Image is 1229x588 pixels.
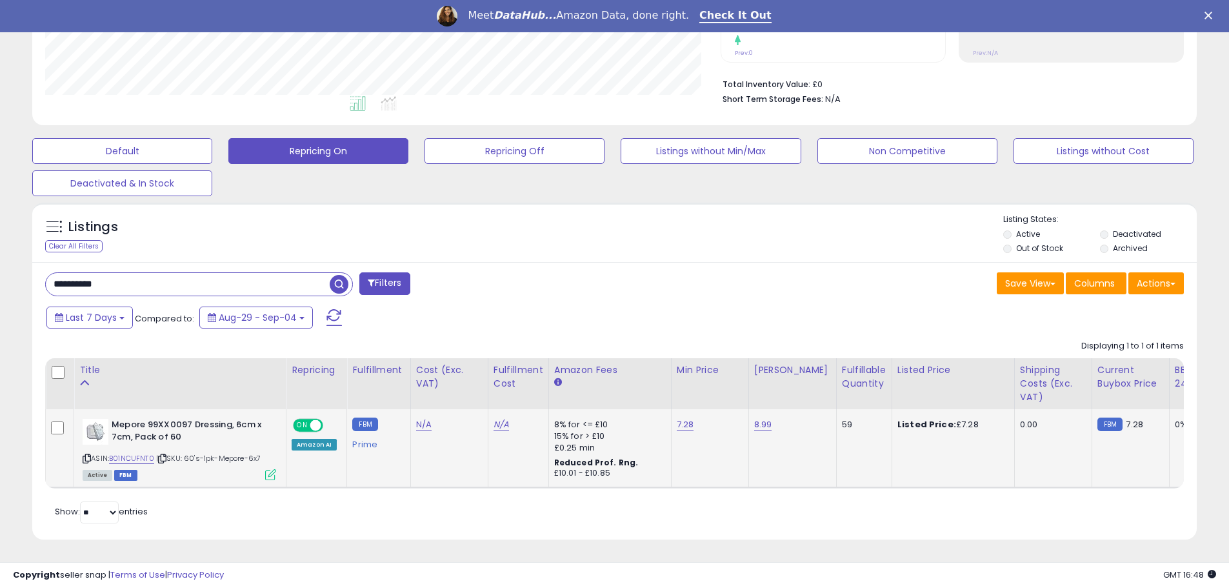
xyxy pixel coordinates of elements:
[416,418,432,431] a: N/A
[352,434,400,450] div: Prime
[292,439,337,451] div: Amazon AI
[1003,214,1197,226] p: Listing States:
[1113,228,1161,239] label: Deactivated
[32,138,212,164] button: Default
[897,418,956,431] b: Listed Price:
[494,363,543,390] div: Fulfillment Cost
[55,505,148,518] span: Show: entries
[554,442,661,454] div: £0.25 min
[1097,418,1123,431] small: FBM
[1020,419,1082,431] div: 0.00
[677,363,743,377] div: Min Price
[1066,272,1126,294] button: Columns
[754,363,831,377] div: [PERSON_NAME]
[825,93,841,105] span: N/A
[156,453,261,463] span: | SKU: 60's-1pk-Mepore-6x7
[83,419,108,445] img: 41LgCrqnoHL._SL40_.jpg
[321,420,342,431] span: OFF
[219,311,297,324] span: Aug-29 - Sep-04
[897,419,1004,431] div: £7.28
[135,312,194,325] span: Compared to:
[425,138,605,164] button: Repricing Off
[621,138,801,164] button: Listings without Min/Max
[68,218,118,236] h5: Listings
[1204,12,1217,19] div: Close
[110,569,165,581] a: Terms of Use
[1113,243,1148,254] label: Archived
[699,9,772,23] a: Check It Out
[554,468,661,479] div: £10.01 - £10.85
[723,76,1174,91] li: £0
[352,363,405,377] div: Fulfillment
[83,419,276,479] div: ASIN:
[352,418,377,431] small: FBM
[112,419,268,446] b: Mepore 99XX0097 Dressing, 6cm x 7cm, Pack of 60
[437,6,457,26] img: Profile image for Georgie
[1128,272,1184,294] button: Actions
[554,431,661,442] div: 15% for > £10
[973,49,998,57] small: Prev: N/A
[817,138,997,164] button: Non Competitive
[66,311,117,324] span: Last 7 Days
[199,307,313,329] button: Aug-29 - Sep-04
[228,138,408,164] button: Repricing On
[167,569,224,581] a: Privacy Policy
[554,363,666,377] div: Amazon Fees
[416,363,483,390] div: Cost (Exc. VAT)
[292,363,341,377] div: Repricing
[359,272,410,295] button: Filters
[1097,363,1164,390] div: Current Buybox Price
[32,170,212,196] button: Deactivated & In Stock
[13,569,224,582] div: seller snap | |
[494,9,556,21] i: DataHub...
[842,419,882,431] div: 59
[897,363,1009,377] div: Listed Price
[1074,277,1115,290] span: Columns
[842,363,886,390] div: Fulfillable Quantity
[677,418,694,431] a: 7.28
[997,272,1064,294] button: Save View
[114,470,137,481] span: FBM
[1126,418,1143,431] span: 7.28
[109,453,154,464] a: B01NCUFNT0
[1175,419,1217,431] div: 0%
[1175,363,1222,390] div: BB Share 24h.
[1016,228,1040,239] label: Active
[1016,243,1063,254] label: Out of Stock
[46,307,133,329] button: Last 7 Days
[468,9,689,22] div: Meet Amazon Data, done right.
[1081,340,1184,352] div: Displaying 1 to 1 of 1 items
[1163,569,1216,581] span: 2025-09-12 16:48 GMT
[83,470,112,481] span: All listings currently available for purchase on Amazon
[754,418,772,431] a: 8.99
[13,569,60,581] strong: Copyright
[735,49,753,57] small: Prev: 0
[79,363,281,377] div: Title
[554,377,562,389] small: Amazon Fees.
[723,79,810,90] b: Total Inventory Value:
[494,418,509,431] a: N/A
[1020,363,1086,404] div: Shipping Costs (Exc. VAT)
[723,94,823,105] b: Short Term Storage Fees:
[1014,138,1194,164] button: Listings without Cost
[45,240,103,252] div: Clear All Filters
[554,457,639,468] b: Reduced Prof. Rng.
[294,420,310,431] span: ON
[554,419,661,431] div: 8% for <= £10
